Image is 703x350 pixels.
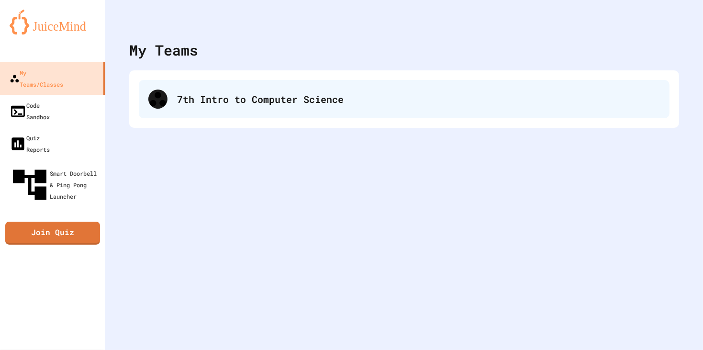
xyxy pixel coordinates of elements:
[5,222,100,245] a: Join Quiz
[139,80,670,118] div: 7th Intro to Computer Science
[177,92,660,106] div: 7th Intro to Computer Science
[129,39,198,61] div: My Teams
[10,10,96,34] img: logo-orange.svg
[10,165,101,205] div: Smart Doorbell & Ping Pong Launcher
[10,100,50,123] div: Code Sandbox
[10,67,63,90] div: My Teams/Classes
[10,132,50,155] div: Quiz Reports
